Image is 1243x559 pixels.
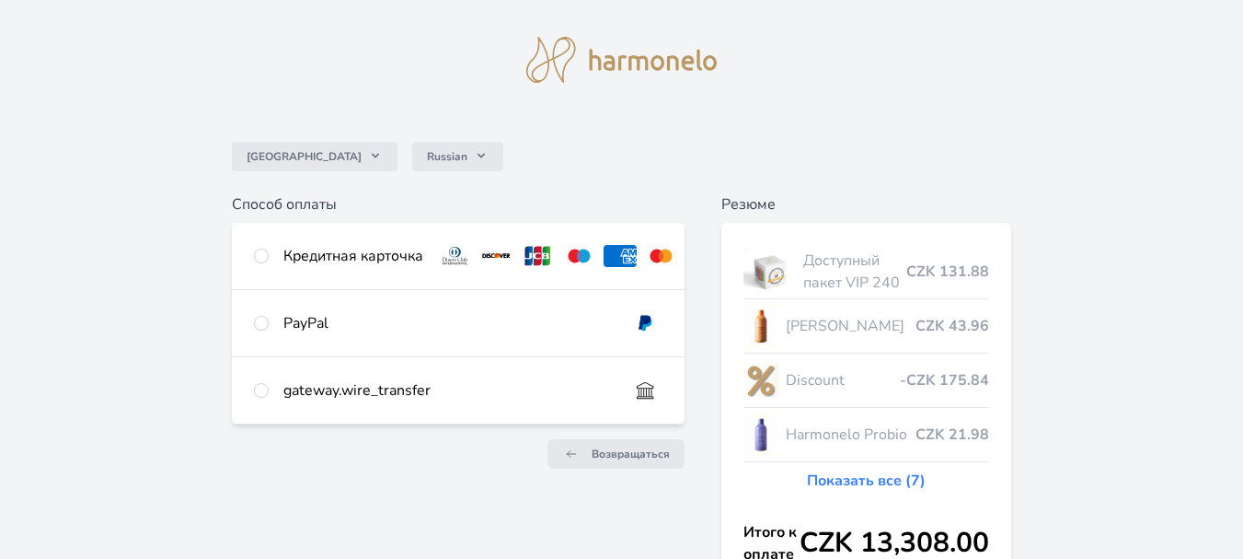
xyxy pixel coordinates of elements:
span: CZK 21.98 [915,424,989,446]
a: Возвращаться [547,439,685,469]
button: Russian [412,142,503,171]
img: bankTransfer_IBAN.svg [628,379,662,402]
div: PayPal [283,312,614,334]
img: amex.svg [604,245,638,267]
a: Показать все (7) [807,470,926,492]
img: jcb.svg [521,245,555,267]
div: Кредитная карточка [283,245,423,267]
img: maestro.svg [562,245,596,267]
h6: Резюме [721,193,1011,215]
span: CZK 43.96 [915,315,989,337]
img: discount-lo.png [743,357,778,403]
img: CLEAN_PROBIO_se_stinem_x-lo.jpg [743,412,778,458]
img: logo.svg [526,37,718,83]
span: Доступный пакет VIP 240 [803,250,906,294]
button: [GEOGRAPHIC_DATA] [232,142,397,171]
img: discover.svg [479,245,513,267]
span: [PERSON_NAME] [786,315,915,337]
span: Harmonelo Probio [786,424,915,446]
img: vip.jpg [743,249,796,295]
img: paypal.svg [628,312,662,334]
img: mc.svg [644,245,678,267]
span: -CZK 175.84 [900,369,989,391]
h6: Способ оплаты [232,193,685,215]
img: CLEAN_FLEXI_se_stinem_x-hi_(1)-lo.jpg [743,303,778,349]
img: diners.svg [438,245,472,267]
span: Discount [786,369,900,391]
span: [GEOGRAPHIC_DATA] [247,149,362,164]
span: Russian [427,149,467,164]
div: gateway.wire_transfer [283,379,614,402]
span: CZK 131.88 [906,261,989,283]
span: Возвращаться [592,447,670,461]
